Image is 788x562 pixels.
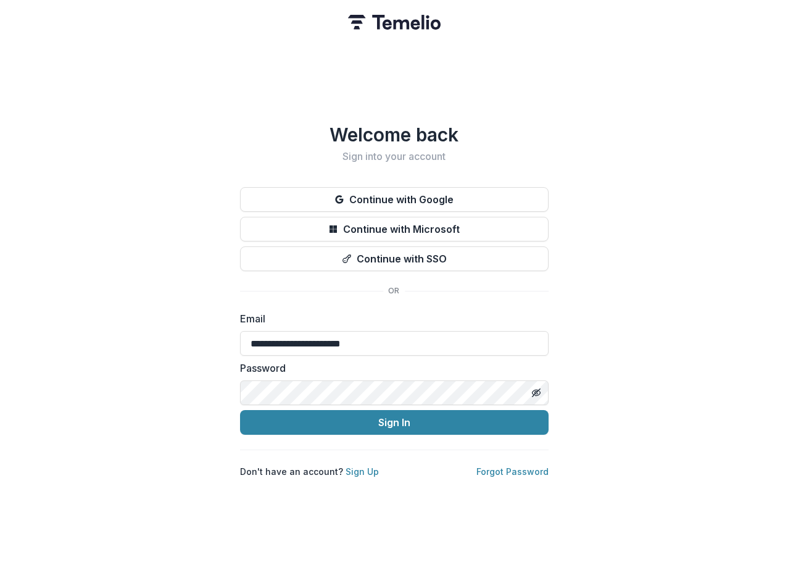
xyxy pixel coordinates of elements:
[240,187,549,212] button: Continue with Google
[240,361,541,375] label: Password
[240,151,549,162] h2: Sign into your account
[476,466,549,477] a: Forgot Password
[346,466,379,477] a: Sign Up
[348,15,441,30] img: Temelio
[240,311,541,326] label: Email
[240,246,549,271] button: Continue with SSO
[240,217,549,241] button: Continue with Microsoft
[240,124,549,146] h1: Welcome back
[240,465,379,478] p: Don't have an account?
[240,410,549,435] button: Sign In
[526,383,546,403] button: Toggle password visibility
